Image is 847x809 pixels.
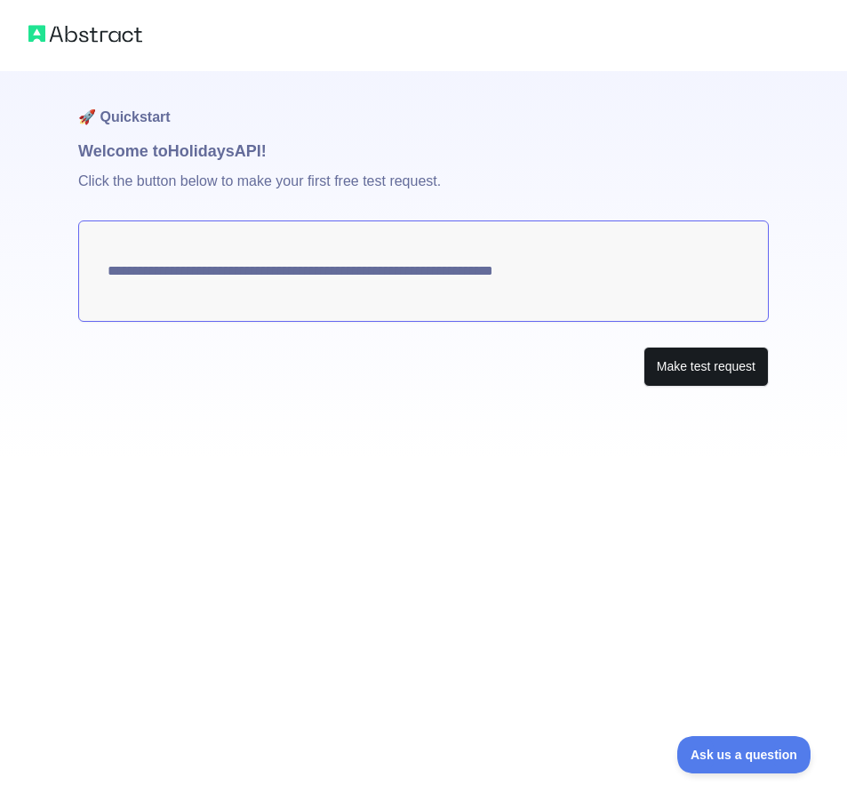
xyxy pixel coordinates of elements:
[643,347,769,387] button: Make test request
[677,736,811,773] iframe: Toggle Customer Support
[78,71,769,139] h1: 🚀 Quickstart
[78,164,769,220] p: Click the button below to make your first free test request.
[78,139,769,164] h1: Welcome to Holidays API!
[28,21,142,46] img: Abstract logo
